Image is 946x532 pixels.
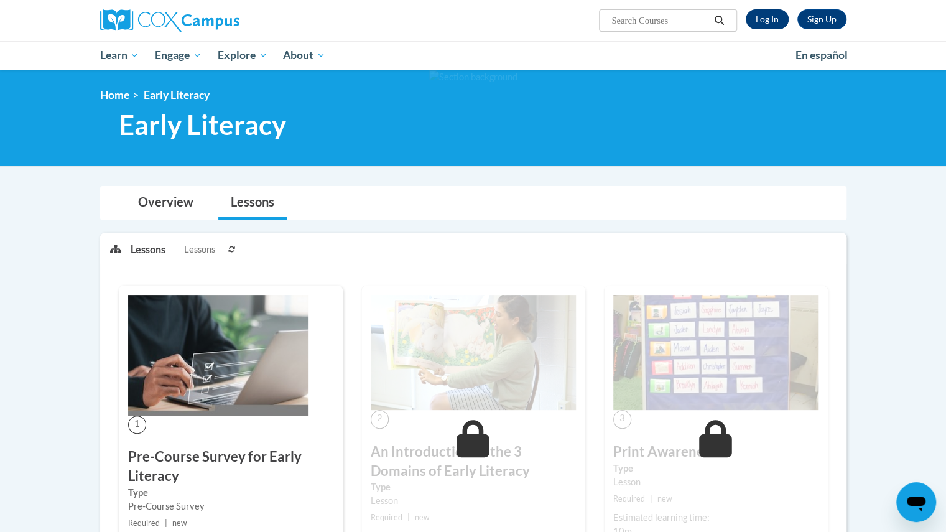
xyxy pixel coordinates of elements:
span: Lessons [184,243,215,256]
h3: An Introduction to the 3 Domains of Early Literacy [371,442,576,481]
div: Main menu [81,41,865,70]
span: 2 [371,410,389,428]
a: Log In [746,9,789,29]
a: Engage [147,41,210,70]
span: Learn [100,48,139,63]
img: Course Image [128,295,308,416]
span: About [283,48,325,63]
img: Cox Campus [100,9,239,32]
span: | [650,494,652,503]
label: Type [128,486,333,500]
span: | [407,513,410,522]
div: Estimated learning time: [613,511,818,525]
span: Explore [218,48,267,63]
span: | [165,518,167,528]
label: Type [371,480,576,494]
a: Cox Campus [100,9,336,32]
a: Explore [210,41,276,70]
span: Required [128,518,160,528]
a: Register [797,9,846,29]
span: Engage [155,48,202,63]
p: Lessons [131,243,165,256]
a: Learn [92,41,147,70]
span: new [415,513,430,522]
span: En español [795,49,848,62]
div: Lesson [613,475,818,489]
span: Required [371,513,402,522]
span: new [172,518,187,528]
h3: Pre-Course Survey for Early Literacy [128,447,333,486]
div: Pre-Course Survey [128,500,333,513]
label: Type [613,462,818,475]
div: Lesson [371,494,576,508]
img: Section background [429,70,517,84]
span: 3 [613,410,631,428]
span: new [657,494,672,503]
a: About [275,41,333,70]
a: Overview [126,187,206,220]
a: Home [100,88,129,101]
input: Search Courses [610,13,710,28]
span: Early Literacy [119,108,286,141]
img: Course Image [371,295,576,411]
a: En español [787,42,856,68]
iframe: Button to launch messaging window [896,482,936,522]
span: 1 [128,416,146,434]
button: Search [710,13,728,28]
a: Lessons [218,187,287,220]
h3: Print Awareness [613,442,818,462]
span: Required [613,494,645,503]
img: Course Image [613,295,818,411]
span: Early Literacy [144,88,210,101]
